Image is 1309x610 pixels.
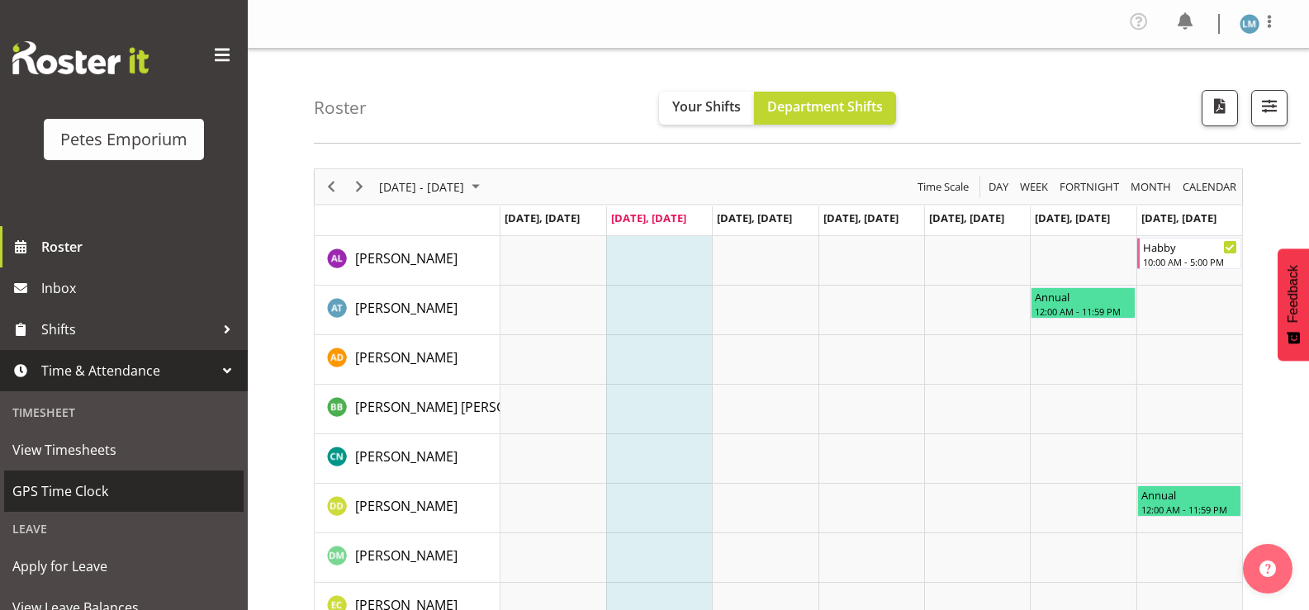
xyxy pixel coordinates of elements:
div: Previous [317,169,345,204]
span: Your Shifts [672,97,741,116]
button: Filter Shifts [1251,90,1288,126]
button: Timeline Week [1017,177,1051,197]
div: Annual [1035,288,1131,305]
span: [DATE], [DATE] [1035,210,1110,225]
td: Abigail Lane resource [315,236,500,286]
button: Previous [320,177,343,197]
a: GPS Time Clock [4,471,244,512]
td: Danielle Donselaar resource [315,484,500,533]
button: Next [349,177,371,197]
span: [DATE], [DATE] [611,210,686,225]
h4: Roster [314,98,367,117]
span: Shifts [41,317,215,342]
button: Feedback - Show survey [1278,248,1309,361]
span: Day [987,177,1010,197]
td: Amelia Denz resource [315,335,500,385]
span: Department Shifts [767,97,883,116]
span: GPS Time Clock [12,479,235,504]
span: Fortnight [1058,177,1121,197]
button: Time Scale [915,177,972,197]
a: [PERSON_NAME] [355,546,458,565]
span: [DATE], [DATE] [717,210,792,225]
a: [PERSON_NAME] [355,447,458,466]
span: [DATE], [DATE] [929,210,1004,225]
span: [DATE], [DATE] [505,210,580,225]
span: [PERSON_NAME] [PERSON_NAME] [355,398,563,416]
div: Leave [4,512,244,546]
div: Alex-Micheal Taniwha"s event - Annual Begin From Saturday, September 13, 2025 at 12:00:00 AM GMT+... [1031,287,1135,319]
a: [PERSON_NAME] [355,298,458,318]
span: Roster [41,234,240,259]
div: 12:00 AM - 11:59 PM [1141,503,1237,516]
span: [PERSON_NAME] [355,299,458,317]
div: Petes Emporium [60,127,187,152]
a: [PERSON_NAME] [PERSON_NAME] [355,397,563,417]
img: help-xxl-2.png [1259,560,1276,577]
button: Your Shifts [659,92,754,125]
a: [PERSON_NAME] [355,348,458,367]
span: Inbox [41,276,240,300]
div: Abigail Lane"s event - Habby Begin From Sunday, September 14, 2025 at 10:00:00 AM GMT+12:00 Ends ... [1137,238,1241,269]
button: Department Shifts [754,92,896,125]
button: September 08 - 14, 2025 [377,177,487,197]
span: [DATE] - [DATE] [377,177,466,197]
div: 10:00 AM - 5:00 PM [1143,255,1237,268]
a: View Timesheets [4,429,244,471]
span: [DATE], [DATE] [1141,210,1217,225]
span: Feedback [1286,265,1301,323]
a: Apply for Leave [4,546,244,587]
a: [PERSON_NAME] [355,496,458,516]
img: lianne-morete5410.jpg [1240,14,1259,34]
div: Next [345,169,373,204]
span: Time & Attendance [41,358,215,383]
button: Fortnight [1057,177,1122,197]
button: Download a PDF of the roster according to the set date range. [1202,90,1238,126]
span: Week [1018,177,1050,197]
div: Annual [1141,486,1237,503]
img: Rosterit website logo [12,41,149,74]
div: Timesheet [4,395,244,429]
span: View Timesheets [12,437,235,462]
td: Christine Neville resource [315,434,500,484]
td: David McAuley resource [315,533,500,583]
div: Habby [1143,239,1237,255]
span: Month [1129,177,1173,197]
span: calendar [1181,177,1238,197]
td: Alex-Micheal Taniwha resource [315,286,500,335]
div: Danielle Donselaar"s event - Annual Begin From Sunday, September 14, 2025 at 12:00:00 AM GMT+12:0... [1137,485,1241,517]
span: [PERSON_NAME] [355,348,458,366]
button: Timeline Day [986,177,1012,197]
button: Timeline Month [1128,177,1174,197]
span: [PERSON_NAME] [355,497,458,515]
span: [PERSON_NAME] [355,447,458,466]
a: [PERSON_NAME] [355,248,458,268]
td: Beena Beena resource [315,385,500,434]
div: 12:00 AM - 11:59 PM [1035,305,1131,318]
button: Month [1180,177,1240,197]
span: Time Scale [916,177,970,197]
span: Apply for Leave [12,554,235,579]
span: [PERSON_NAME] [355,546,458,565]
span: [DATE], [DATE] [823,210,899,225]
